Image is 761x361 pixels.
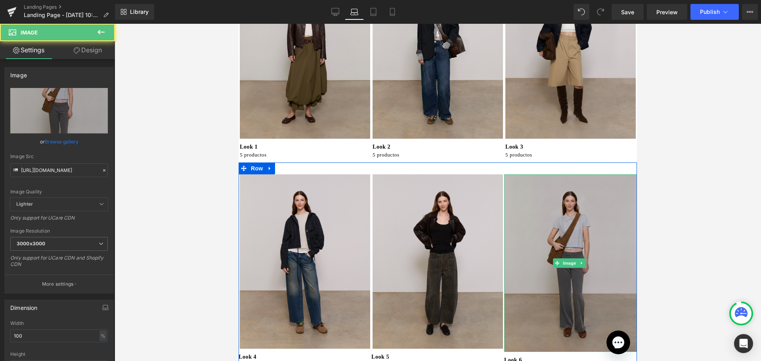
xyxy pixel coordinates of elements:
[10,154,108,159] div: Image Src
[26,139,36,151] a: Expand / Collapse
[323,235,339,244] span: Image
[10,329,108,342] input: auto
[10,255,108,273] div: Only support for UCare CDN and Shopify CDN
[133,329,266,337] p: Look 5
[10,321,108,326] div: Width
[10,67,27,78] div: Image
[647,4,687,20] a: Preview
[734,334,753,353] div: Open Intercom Messenger
[383,4,402,20] a: Mobile
[574,4,589,20] button: Undo
[364,4,383,20] a: Tablet
[10,163,108,177] input: Link
[21,29,38,36] span: Image
[621,8,634,16] span: Save
[24,12,100,18] span: Landing Page - [DATE] 10:29:34
[345,4,364,20] a: Laptop
[266,332,398,340] p: Look 6
[10,351,108,357] div: Height
[134,119,266,127] p: Look 2
[42,281,74,288] p: More settings
[267,119,398,127] p: Look 3
[1,119,133,127] p: Look 1
[130,8,149,15] span: Library
[690,4,739,20] button: Publish
[656,8,678,16] span: Preview
[134,127,266,135] p: 5 productos
[115,4,154,20] a: New Library
[16,201,33,207] b: Lighter
[45,135,78,149] a: Browse gallery
[10,215,108,226] div: Only support for UCare CDN
[700,9,720,15] span: Publish
[5,275,113,293] button: More settings
[17,241,45,246] b: 3000x3000
[10,139,26,151] span: Row
[99,330,107,341] div: %
[326,4,345,20] a: Desktop
[59,41,117,59] a: Design
[593,4,608,20] button: Redo
[10,138,108,146] div: or
[267,127,398,135] p: 5 productos
[10,228,108,234] div: Image Resolution
[742,4,758,20] button: More
[10,189,108,195] div: Image Quality
[24,4,115,10] a: Landing Pages
[10,300,38,311] div: Dimension
[339,235,348,244] a: Expand / Collapse
[1,127,133,135] p: 5 productos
